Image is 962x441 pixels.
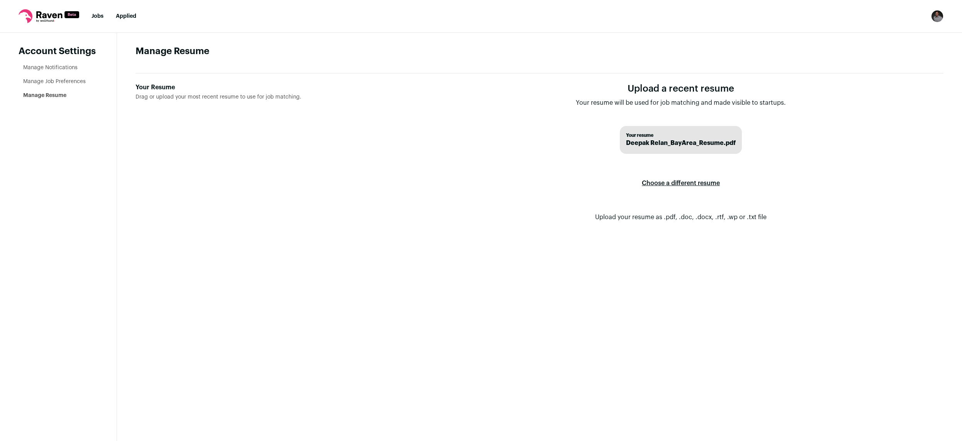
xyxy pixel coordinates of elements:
[626,138,736,148] span: Deepak Relan_BayArea_Resume.pdf
[576,83,786,95] h1: Upload a recent resume
[576,98,786,107] p: Your resume will be used for job matching and made visible to startups.
[626,132,736,138] span: Your resume
[23,93,66,98] a: Manage Resume
[136,83,406,92] div: Your Resume
[642,172,720,194] label: Choose a different resume
[136,94,301,100] span: Drag or upload your most recent resume to use for job matching.
[23,65,78,70] a: Manage Notifications
[92,14,103,19] a: Jobs
[136,45,943,58] h1: Manage Resume
[23,79,86,84] a: Manage Job Preferences
[116,14,136,19] a: Applied
[19,45,98,58] header: Account Settings
[595,213,767,222] p: Upload your resume as .pdf, .doc, .docx, .rtf, .wp or .txt file
[931,10,943,22] img: 2546378-medium_jpg
[931,10,943,22] button: Open dropdown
